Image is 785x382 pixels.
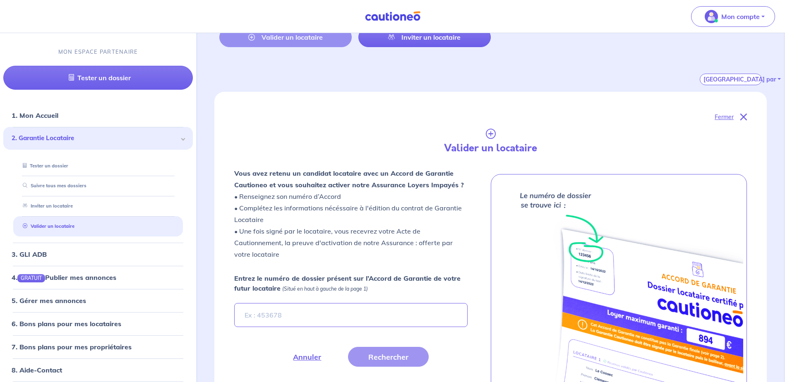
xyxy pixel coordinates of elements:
button: Annuler [273,347,341,367]
p: • Renseignez son numéro d’Accord • Complétez les informations nécéssaire à l'édition du contrat d... [234,167,467,260]
a: Suivre tous mes dossiers [19,183,86,189]
strong: Entrez le numéro de dossier présent sur l’Accord de Garantie de votre futur locataire [234,274,461,292]
div: 8. Aide-Contact [3,362,193,378]
div: Tester un dossier [13,159,183,173]
em: (Situé en haut à gauche de la page 1) [282,286,368,292]
a: Tester un dossier [3,66,193,90]
p: Mon compte [721,12,760,21]
div: 3. GLI ADB [3,246,193,263]
strong: Vous avez retenu un candidat locataire avec un Accord de Garantie Cautioneo et vous souhaitez act... [234,169,464,189]
p: Fermer [715,112,734,122]
a: 5. Gérer mes annonces [12,296,86,305]
div: 2. Garantie Locataire [3,127,193,150]
a: Inviter un locataire [358,27,491,47]
input: Ex : 453678 [234,303,467,327]
a: Valider un locataire [19,223,74,229]
a: Tester un dossier [19,163,68,169]
span: 2. Garantie Locataire [12,134,178,143]
div: 5. Gérer mes annonces [3,292,193,309]
div: 6. Bons plans pour mes locataires [3,315,193,332]
a: 1. Mon Accueil [12,112,58,120]
a: 3. GLI ADB [12,250,47,258]
img: illu_account_valid_menu.svg [705,10,718,23]
div: Valider un locataire [13,220,183,233]
h4: Valider un locataire [360,142,621,154]
a: 4.GRATUITPublier mes annonces [12,273,116,282]
div: Suivre tous mes dossiers [13,179,183,193]
div: Inviter un locataire [13,200,183,213]
div: 1. Mon Accueil [3,107,193,124]
a: 7. Bons plans pour mes propriétaires [12,343,132,351]
div: 7. Bons plans pour mes propriétaires [3,339,193,355]
a: 6. Bons plans pour mes locataires [12,320,121,328]
button: illu_account_valid_menu.svgMon compte [691,6,775,27]
div: 4.GRATUITPublier mes annonces [3,269,193,286]
button: [GEOGRAPHIC_DATA] par [700,74,762,85]
img: Cautioneo [362,11,424,21]
a: Inviter un locataire [19,203,73,209]
p: MON ESPACE PARTENAIRE [58,48,138,56]
a: 8. Aide-Contact [12,366,62,374]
